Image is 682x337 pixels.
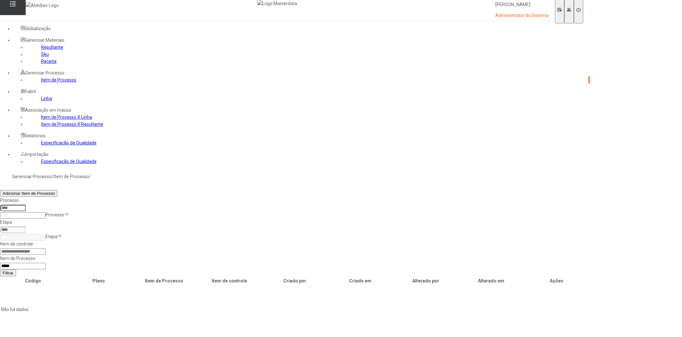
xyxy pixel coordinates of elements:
[25,108,71,113] span: Associação em massa
[41,140,97,145] a: Especificação de Qualidade
[52,174,54,179] nz-breadcrumb-separator: /
[66,277,131,285] th: Plano
[41,159,97,164] a: Especificação de Qualidade
[1,306,585,313] p: Não há dados
[54,174,89,179] a: Item de Processo
[524,277,589,285] th: Ações
[46,234,57,239] nz-select-placeholder: Etapa
[41,59,56,64] a: Receita
[495,2,549,8] p: [PERSON_NAME]
[41,45,63,50] a: Resultante
[41,96,52,101] a: Linha
[41,52,49,57] a: Sku
[3,271,13,275] span: Filtrar
[41,77,76,82] a: Item de Processo
[46,212,64,217] nz-select-placeholder: Processo
[25,26,51,31] span: Globalização
[3,191,55,196] span: Adicionar Item de Processo
[41,115,92,120] a: Item de Processo X Linha
[495,13,549,19] p: Administrador do Sistema
[25,70,64,75] span: Gerenciar Processo
[25,152,48,157] span: Importação
[25,38,64,43] span: Gerenciar Materiais
[1,277,65,285] th: Código
[89,174,91,179] nz-breadcrumb-separator: /
[25,133,46,138] span: Relatórios
[132,277,196,285] th: Item de Processo
[262,277,327,285] th: Criado por
[41,122,103,127] a: Item de Processo X Resultante
[26,2,59,9] img: AbInBev Logo
[12,174,52,179] a: Gerenciar Processo
[393,277,458,285] th: Alterado por
[459,277,524,285] th: Alterado em
[197,277,262,285] th: Item de controle
[328,277,393,285] th: Criado em
[25,89,36,94] span: Fabril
